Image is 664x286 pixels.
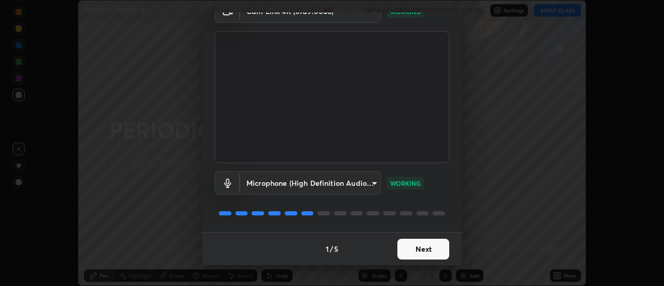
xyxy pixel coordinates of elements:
h4: 5 [334,243,338,254]
p: WORKING [390,179,421,188]
h4: / [330,243,333,254]
h4: 1 [326,243,329,254]
div: Cam Link 4K (0fd9:0066) [240,171,381,195]
button: Next [397,239,449,260]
